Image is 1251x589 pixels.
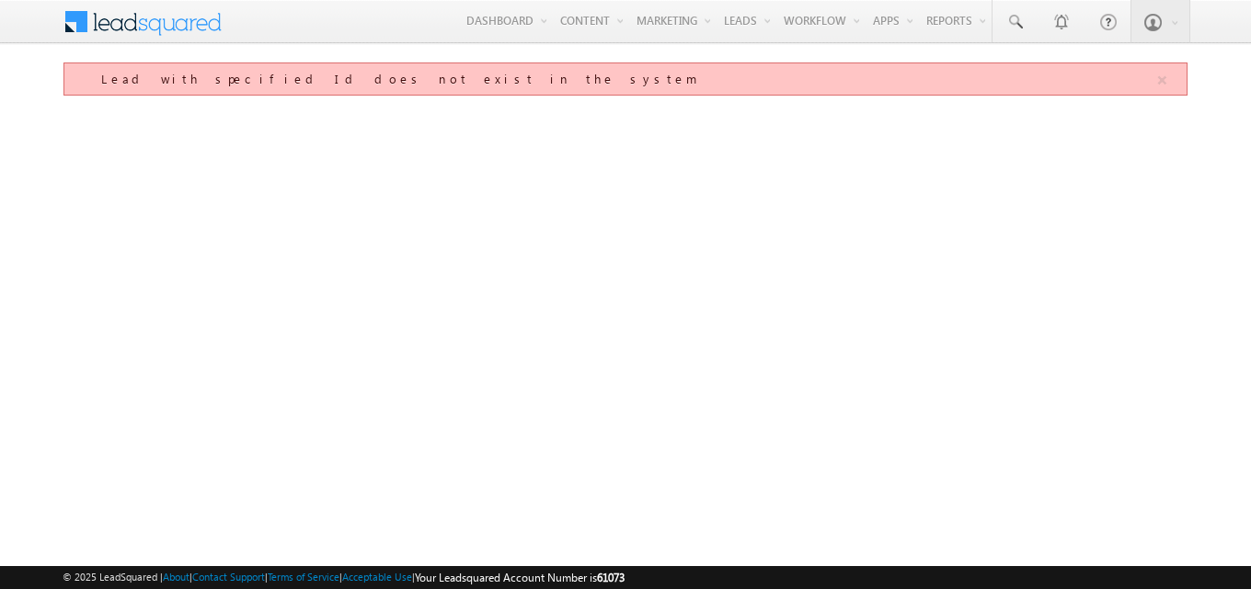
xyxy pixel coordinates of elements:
span: © 2025 LeadSquared | | | | | [63,569,625,586]
a: Terms of Service [268,571,339,583]
a: Contact Support [192,571,265,583]
a: Acceptable Use [342,571,412,583]
span: Your Leadsquared Account Number is [415,571,625,584]
div: Lead with specified Id does not exist in the system [101,71,1154,87]
span: 61073 [597,571,625,584]
a: About [163,571,189,583]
